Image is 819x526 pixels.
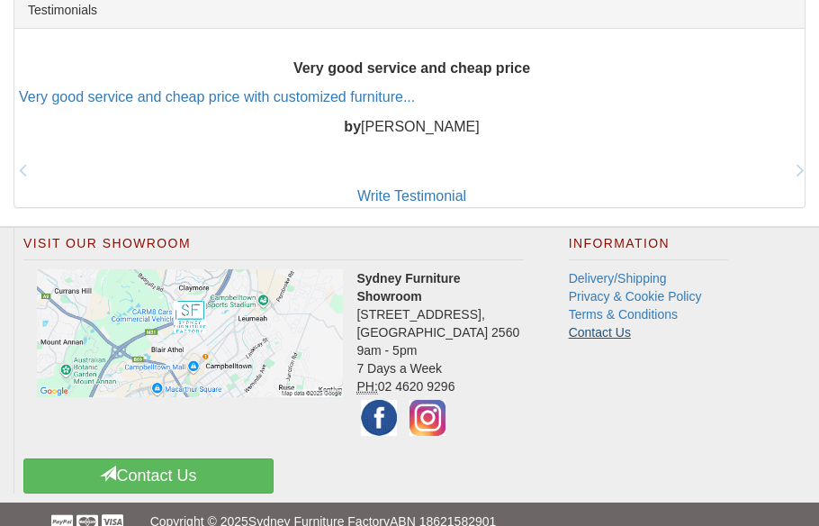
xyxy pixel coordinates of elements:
[569,237,729,260] h2: Information
[356,379,377,394] abbr: Phone
[405,395,450,440] img: Instagram
[569,307,678,322] a: Terms & Conditions
[23,237,524,260] h2: Visit Our Showroom
[19,117,805,138] p: [PERSON_NAME]
[37,269,343,397] img: Click to activate map
[344,119,361,134] b: by
[357,188,466,204] a: Write Testimonial
[293,59,530,75] b: Very good service and cheap price
[23,458,274,494] a: Contact Us
[569,289,702,304] a: Privacy & Cookie Policy
[569,325,631,340] a: Contact Us
[569,271,667,286] a: Delivery/Shipping
[19,89,415,104] a: Very good service and cheap price with customized furniture...
[356,271,460,304] strong: Sydney Furniture Showroom
[356,395,401,440] img: Facebook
